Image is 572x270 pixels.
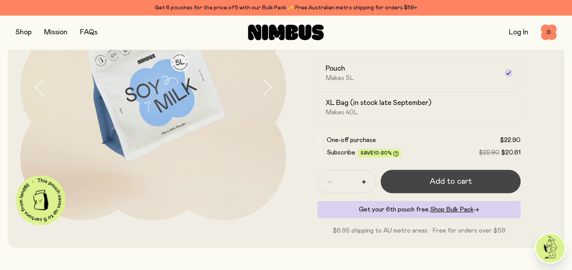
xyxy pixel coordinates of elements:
[44,29,67,36] a: Mission
[317,201,521,218] div: Get your 6th pouch free.
[317,226,521,235] p: $6.95 shipping to AU metro areas · Free for orders over $59
[326,149,355,156] span: Subscribe
[541,25,556,40] button: 0
[16,3,556,12] div: Get 6 pouches for the price of 5 with our Bulk Pack ✨ Free Australian metro shipping for orders $59+
[326,108,358,116] span: Makes 40L
[536,234,565,263] img: agent
[326,137,375,143] span: One-off purchase
[360,151,398,156] span: Save
[381,170,521,193] button: Add to cart
[509,29,528,36] a: Log In
[429,176,471,187] span: Add to cart
[326,74,354,82] span: Makes 5L
[326,64,345,73] h2: Pouch
[80,29,97,36] a: FAQs
[479,149,499,156] span: $22.90
[501,149,521,156] span: $20.61
[326,98,431,108] h2: XL Bag (in stock late September)
[373,151,391,155] span: 10-20%
[500,137,521,143] span: $22.90
[430,206,473,213] span: Shop Bulk Pack
[430,206,479,213] a: Shop Bulk Pack→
